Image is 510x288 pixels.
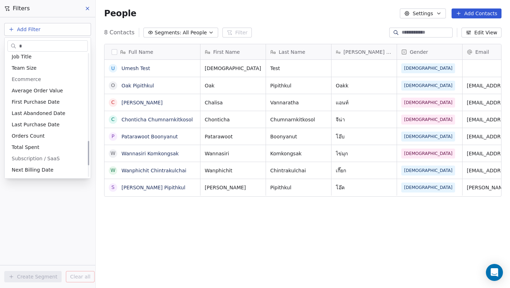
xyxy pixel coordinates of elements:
span: Last Purchase Date [12,121,59,128]
span: Average Order Value [12,87,63,94]
span: Next Billing Date [12,166,53,173]
span: Subscription / SaaS [12,155,60,162]
span: Ecommerce [12,76,41,83]
span: Job Title [12,53,32,60]
span: Last Abandoned Date [12,110,65,117]
span: Total Spent [12,144,39,151]
span: Orders Count [12,132,45,139]
span: First Purchase Date [12,98,59,105]
span: Team Size [12,64,36,71]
